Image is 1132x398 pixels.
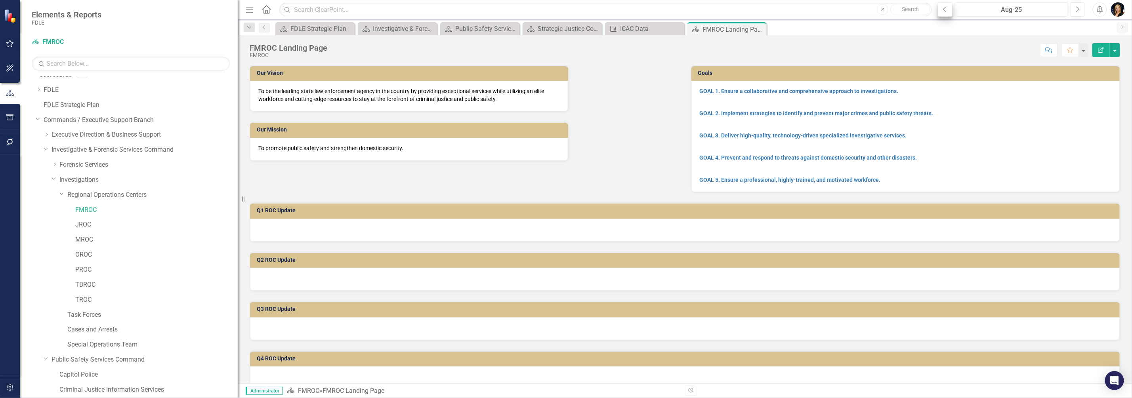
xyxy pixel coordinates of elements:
[902,6,919,12] span: Search
[59,175,238,185] a: Investigations
[52,130,238,139] a: Executive Direction & Business Support
[298,387,319,394] a: FMROC
[67,190,238,200] a: Regional Operations Centers
[323,387,384,394] div: FMROC Landing Page
[75,235,238,244] a: MROC
[360,24,435,34] a: Investigative & Forensic Services Command
[1111,2,1125,17] img: Heather Pence
[955,2,1068,17] button: Aug-25
[700,154,917,161] a: GOAL 4. Prevent and respond to threats against domestic security and other disasters.
[958,5,1065,15] div: Aug-25
[32,57,230,70] input: Search Below...
[59,370,238,379] a: Capitol Police
[44,116,238,125] a: Commands / Executive Support Branch
[702,25,765,34] div: FMROC Landing Page
[250,52,327,58] div: FMROC
[67,310,238,320] a: Task Forces
[59,160,238,169] a: Forensic Services
[277,24,353,34] a: FDLE Strategic Plan
[257,127,564,133] h3: Our Mission
[257,208,1116,213] h3: Q1 ROC Update
[607,24,682,34] a: ICAC Data
[290,24,353,34] div: FDLE Strategic Plan
[32,19,101,26] small: FDLE
[32,38,131,47] a: FMROC
[67,340,238,349] a: Special Operations Team
[890,4,930,15] button: Search
[257,306,1116,312] h3: Q3 ROC Update
[44,86,238,95] a: FDLE
[1105,371,1124,390] div: Open Intercom Messenger
[75,265,238,274] a: PROC
[257,356,1116,362] h3: Q4 ROC Update
[246,387,283,395] span: Administrator
[75,250,238,259] a: OROC
[76,72,88,78] div: 66
[257,70,564,76] h3: Our Vision
[258,87,560,103] p: To be the leading state law enforcement agency in the country by providing exceptional services w...
[250,44,327,52] div: FMROC Landing Page
[698,70,1116,76] h3: Goals
[700,88,899,94] a: GOAL 1. Ensure a collaborative and comprehensive approach to investigations.
[75,220,238,229] a: JROC
[442,24,517,34] a: Public Safety Services Command
[538,24,600,34] div: Strategic Justice Command
[455,24,517,34] div: Public Safety Services Command
[52,355,238,364] a: Public Safety Services Command
[75,295,238,305] a: TROC
[52,145,238,154] a: Investigative & Forensic Services Command
[525,24,600,34] a: Strategic Justice Command
[59,385,238,394] a: Criminal Justice Information Services
[700,110,933,116] a: GOAL 2. Implement strategies to identify and prevent major crimes and public safety threats.
[75,280,238,289] a: TBROC
[700,132,907,139] a: GOAL 3. Deliver high-quality, technology-driven specialized investigative services.
[4,9,18,23] img: ClearPoint Strategy
[700,177,881,183] a: GOAL 5. Ensure a professional, highly-trained, and motivated workforce.
[67,325,238,334] a: Cases and Arrests
[620,24,682,34] div: ICAC Data
[279,3,932,17] input: Search ClearPoint...
[44,101,238,110] a: FDLE Strategic Plan
[257,257,1116,263] h3: Q2 ROC Update
[32,10,101,19] span: Elements & Reports
[258,144,560,152] p: To promote public safety and strengthen domestic security.
[373,24,435,34] div: Investigative & Forensic Services Command
[75,206,238,215] a: FMROC
[287,387,679,396] div: »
